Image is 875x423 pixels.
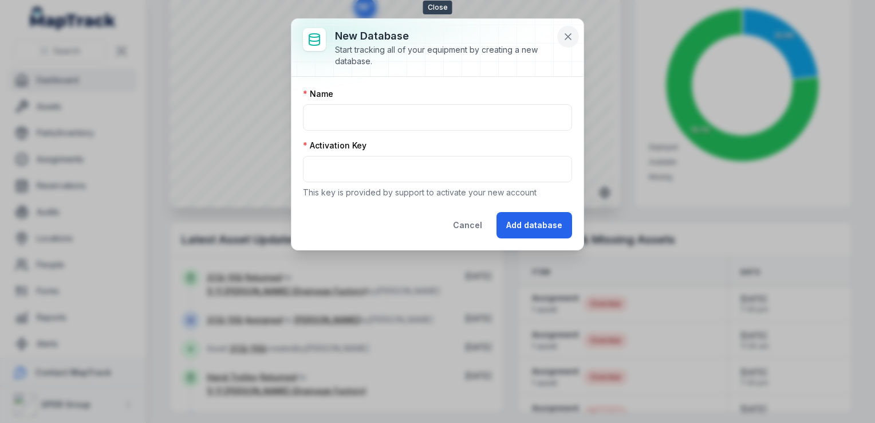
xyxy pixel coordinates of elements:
p: This key is provided by support to activate your new account [303,187,572,198]
label: Name [303,88,333,100]
div: Start tracking all of your equipment by creating a new database. [335,44,554,67]
label: Activation Key [303,140,366,151]
button: Add database [496,212,572,238]
span: Close [423,1,452,14]
h3: New database [335,28,554,44]
button: Cancel [443,212,492,238]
